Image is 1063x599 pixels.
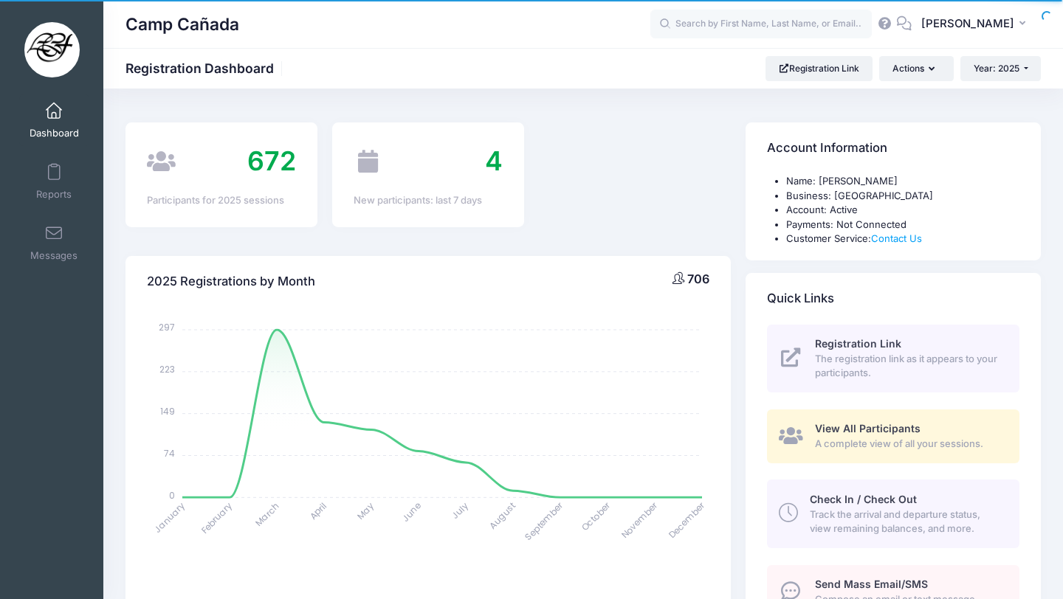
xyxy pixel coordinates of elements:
[767,479,1019,547] a: Check In / Check Out Track the arrival and departure status, view remaining balances, and more.
[786,232,1019,246] li: Customer Service:
[786,218,1019,232] li: Payments: Not Connected
[24,22,80,77] img: Camp Cañada
[810,508,1002,536] span: Track the arrival and departure status, view remaining balances, and more.
[912,7,1041,41] button: [PERSON_NAME]
[815,578,928,590] span: Send Mass Email/SMS
[486,499,518,531] tspan: August
[199,499,235,536] tspan: February
[354,499,376,522] tspan: May
[579,499,613,533] tspan: October
[399,499,424,524] tspan: June
[160,405,175,418] tspan: 149
[159,321,175,333] tspan: 297
[522,499,565,542] tspan: September
[815,422,921,434] span: View All Participants
[815,437,1002,451] span: A complete view of all your sessions.
[159,363,175,375] tspan: 223
[974,63,1019,74] span: Year: 2025
[30,249,78,262] span: Messages
[125,7,239,41] h1: Camp Cañada
[786,203,1019,218] li: Account: Active
[307,499,329,522] tspan: April
[19,217,89,269] a: Messages
[960,56,1041,81] button: Year: 2025
[766,56,873,81] a: Registration Link
[449,499,471,522] tspan: July
[879,56,953,81] button: Actions
[247,145,296,177] span: 672
[871,232,922,244] a: Contact Us
[767,277,834,319] h4: Quick Links
[767,325,1019,392] a: Registration Link The registration link as it appears to your participants.
[666,499,708,541] tspan: December
[151,499,188,536] tspan: January
[485,145,503,177] span: 4
[36,188,72,201] span: Reports
[354,193,503,208] div: New participants: last 7 days
[125,60,286,76] h1: Registration Dashboard
[650,10,872,39] input: Search by First Name, Last Name, or Email...
[767,128,887,170] h4: Account Information
[30,127,79,139] span: Dashboard
[810,493,917,505] span: Check In / Check Out
[767,409,1019,463] a: View All Participants A complete view of all your sessions.
[786,174,1019,189] li: Name: [PERSON_NAME]
[19,156,89,207] a: Reports
[147,260,315,302] h4: 2025 Registrations by Month
[147,193,296,208] div: Participants for 2025 sessions
[786,189,1019,204] li: Business: [GEOGRAPHIC_DATA]
[687,271,709,286] span: 706
[815,352,1002,381] span: The registration link as it appears to your participants.
[815,337,901,350] span: Registration Link
[252,499,282,529] tspan: March
[921,15,1014,32] span: [PERSON_NAME]
[164,447,175,460] tspan: 74
[169,488,175,501] tspan: 0
[19,94,89,146] a: Dashboard
[619,499,661,541] tspan: November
